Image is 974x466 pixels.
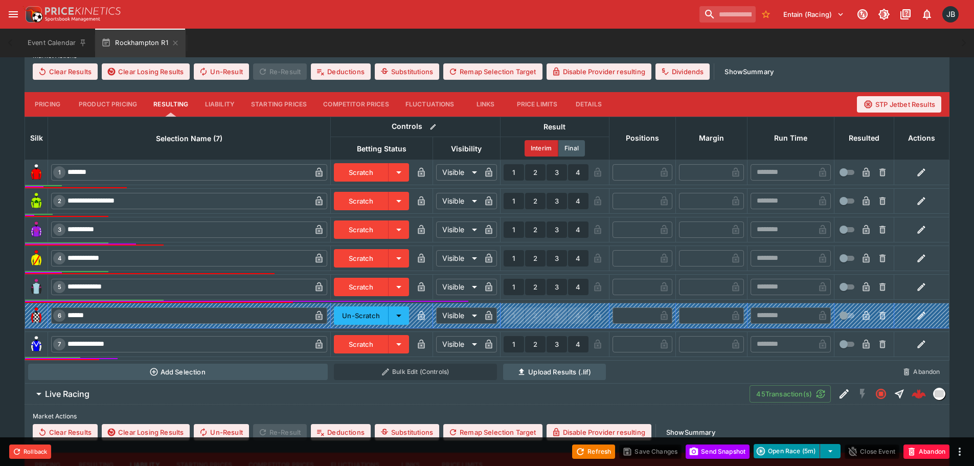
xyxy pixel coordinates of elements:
img: runner 1 [28,164,44,181]
span: 7 [56,341,63,348]
div: Visible [436,193,481,209]
button: Closed [872,385,890,403]
input: search [699,6,756,23]
img: runner 5 [28,279,44,295]
span: Un-Result [194,424,248,440]
button: Remap Selection Target [443,424,542,440]
button: Toggle light/dark mode [875,5,893,24]
span: Selection Name (7) [145,132,234,145]
img: Sportsbook Management [45,17,100,21]
button: 3 [547,193,567,209]
button: Deductions [311,63,371,80]
button: Dividends [655,63,710,80]
button: Clear Results [33,63,98,80]
button: Disable Provider resulting [547,63,651,80]
img: runner 7 [28,336,44,352]
button: Resulting [145,92,196,117]
th: Result [500,117,609,137]
th: Margin [675,117,747,160]
button: Bulk Edit (Controls) [334,364,497,380]
div: Josh Brown [942,6,959,23]
img: runner 6 [28,307,44,324]
button: Josh Brown [939,3,962,26]
button: Links [463,92,509,117]
div: liveracing [933,388,945,400]
button: Bulk edit [426,120,440,134]
button: Remap Selection Target [443,63,542,80]
div: Visible [436,336,481,352]
img: PriceKinetics Logo [22,4,43,25]
th: Positions [609,117,675,160]
button: 3 [547,164,567,181]
button: 45Transaction(s) [750,385,831,403]
span: Mark an event as closed and abandoned. [903,446,949,456]
button: SGM Disabled [853,385,872,403]
button: Final [558,140,585,157]
button: Fluctuations [397,92,463,117]
button: No Bookmarks [758,6,774,23]
button: Substitutions [375,424,439,440]
button: STP Jetbet Results [857,96,941,113]
span: 1 [56,169,63,176]
button: 2 [525,164,546,181]
button: Pricing [25,92,71,117]
h6: Live Racing [45,389,89,400]
button: 2 [525,279,546,295]
button: 3 [547,336,567,352]
button: Deductions [311,424,371,440]
th: Run Time [747,117,834,160]
th: Silk [25,117,48,160]
button: Rockhampton R1 [95,29,185,57]
button: 1 [504,250,524,267]
button: Scratch [334,249,389,268]
button: Straight [890,385,909,403]
div: Visible [436,164,481,181]
span: 6 [56,312,63,319]
button: Price Limits [509,92,566,117]
button: Connected to PK [853,5,872,24]
button: Details [565,92,611,117]
button: Starting Prices [243,92,315,117]
button: 3 [547,279,567,295]
button: 4 [568,279,588,295]
img: runner 2 [28,193,44,209]
th: Controls [331,117,501,137]
button: Edit Detail [835,385,853,403]
button: Upload Results (.lif) [503,364,606,380]
span: 2 [56,197,63,205]
button: Un-Scratch [334,306,389,325]
button: Un-Result [194,63,248,80]
button: Clear Losing Results [102,424,190,440]
span: Re-Result [253,424,307,440]
button: 2 [525,193,546,209]
button: 4 [568,336,588,352]
th: Resulted [834,117,894,160]
span: Betting Status [346,143,418,155]
button: Add Selection [28,364,328,380]
button: more [954,446,966,458]
button: 3 [547,221,567,238]
button: Clear Results [33,424,98,440]
button: 1 [504,279,524,295]
button: Scratch [334,335,389,353]
button: Disable Provider resulting [547,424,651,440]
button: 2 [525,250,546,267]
button: Scratch [334,163,389,182]
span: Re-Result [253,63,307,80]
img: liveracing [934,388,945,400]
span: 5 [56,283,63,291]
button: Notifications [918,5,936,24]
button: Select Tenant [777,6,850,23]
button: 1 [504,221,524,238]
a: 3ed5ff05-c4cc-44bf-ab87-a4c06062b938 [909,384,929,404]
button: Interim [525,140,558,157]
button: Clear Losing Results [102,63,190,80]
div: Visible [436,221,481,238]
button: 4 [568,164,588,181]
span: 3 [56,226,63,233]
div: Visible [436,307,481,324]
img: logo-cerberus--red.svg [912,387,926,401]
button: Rollback [9,445,51,459]
button: Scratch [334,192,389,210]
